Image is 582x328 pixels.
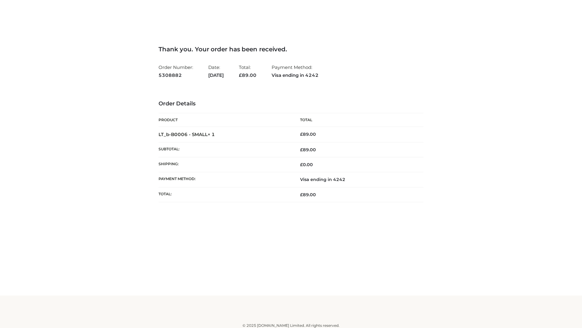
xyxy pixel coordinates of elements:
strong: Visa ending in 4242 [272,71,319,79]
span: 89.00 [300,192,316,197]
bdi: 89.00 [300,132,316,137]
li: Total: [239,62,256,80]
strong: [DATE] [208,71,224,79]
bdi: 0.00 [300,162,313,167]
span: £ [300,132,303,137]
th: Product [159,113,291,127]
h3: Thank you. Your order has been received. [159,46,423,53]
li: Payment Method: [272,62,319,80]
th: Payment method: [159,172,291,187]
td: Visa ending in 4242 [291,172,423,187]
li: Order Number: [159,62,193,80]
th: Total [291,113,423,127]
h3: Order Details [159,101,423,107]
th: Total: [159,187,291,202]
span: £ [300,147,303,152]
span: £ [300,192,303,197]
th: Subtotal: [159,142,291,157]
strong: LT_b-B0006 - SMALL [159,132,215,137]
th: Shipping: [159,157,291,172]
span: 89.00 [300,147,316,152]
span: £ [239,72,242,78]
li: Date: [208,62,224,80]
span: £ [300,162,303,167]
span: 89.00 [239,72,256,78]
strong: × 1 [208,132,215,137]
strong: 5308882 [159,71,193,79]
